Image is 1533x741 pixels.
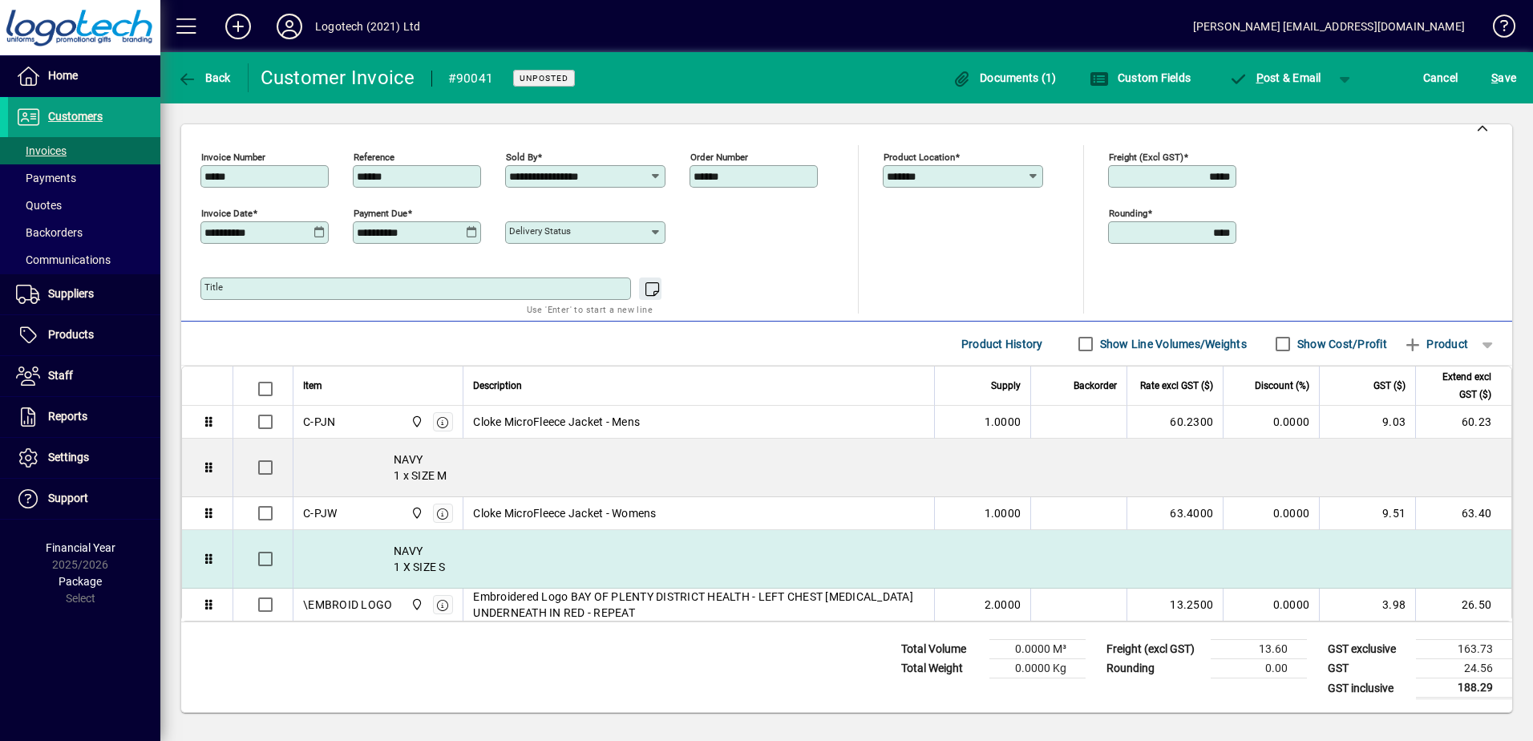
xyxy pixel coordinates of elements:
label: Show Cost/Profit [1294,336,1387,352]
span: Discount (%) [1255,377,1309,395]
a: Communications [8,246,160,273]
span: Cloke MicroFleece Jacket - Womens [473,505,656,521]
a: Suppliers [8,274,160,314]
span: Product [1403,331,1468,357]
span: Backorders [16,226,83,239]
td: Rounding [1098,659,1211,678]
span: Cloke MicroFleece Jacket - Mens [473,414,640,430]
a: Invoices [8,137,160,164]
td: 0.0000 [1223,589,1319,621]
span: 1.0000 [985,505,1021,521]
a: Quotes [8,192,160,219]
button: Back [173,63,235,92]
span: Quotes [16,199,62,212]
span: 1.0000 [985,414,1021,430]
span: Package [59,575,102,588]
td: 0.0000 Kg [989,659,1086,678]
span: 2.0000 [985,597,1021,613]
span: ave [1491,65,1516,91]
a: Support [8,479,160,519]
td: Freight (excl GST) [1098,640,1211,659]
td: Total Volume [893,640,989,659]
div: NAVY 1 X SIZE S [293,530,1511,588]
app-page-header-button: Back [160,63,249,92]
button: Save [1487,63,1520,92]
button: Product [1395,330,1476,358]
mat-label: Invoice number [201,152,265,163]
a: Staff [8,356,160,396]
td: 9.03 [1319,406,1415,439]
span: Central [407,504,425,522]
div: [PERSON_NAME] [EMAIL_ADDRESS][DOMAIN_NAME] [1193,14,1465,39]
td: GST inclusive [1320,678,1416,698]
div: 60.2300 [1137,414,1213,430]
td: 0.0000 M³ [989,640,1086,659]
a: Settings [8,438,160,478]
span: Description [473,377,522,395]
div: 13.2500 [1137,597,1213,613]
span: Suppliers [48,287,94,300]
mat-label: Sold by [506,152,537,163]
div: Customer Invoice [261,65,415,91]
td: 0.00 [1211,659,1307,678]
mat-label: Invoice date [201,208,253,219]
div: NAVY 1 x SIZE M [293,439,1511,496]
a: Home [8,56,160,96]
a: Reports [8,397,160,437]
a: Knowledge Base [1481,3,1513,55]
mat-label: Reference [354,152,394,163]
div: \EMBROID LOGO [303,597,392,613]
td: 26.50 [1415,589,1511,621]
td: 9.51 [1319,497,1415,530]
td: Total Weight [893,659,989,678]
span: Communications [16,253,111,266]
span: ost & Email [1228,71,1321,84]
button: Documents (1) [949,63,1061,92]
mat-label: Delivery status [509,225,571,237]
td: 163.73 [1416,640,1512,659]
span: Embroidered Logo BAY OF PLENTY DISTRICT HEALTH - LEFT CHEST [MEDICAL_DATA] UNDERNEATH IN RED - RE... [473,589,924,621]
div: #90041 [448,66,494,91]
a: Products [8,315,160,355]
label: Show Line Volumes/Weights [1097,336,1247,352]
span: Supply [991,377,1021,395]
div: Logotech (2021) Ltd [315,14,420,39]
span: Custom Fields [1090,71,1191,84]
span: Rate excl GST ($) [1140,377,1213,395]
span: Products [48,328,94,341]
mat-label: Order number [690,152,748,163]
mat-hint: Use 'Enter' to start a new line [527,300,653,318]
span: Extend excl GST ($) [1426,368,1491,403]
td: GST exclusive [1320,640,1416,659]
mat-label: Product location [884,152,955,163]
span: Central [407,596,425,613]
button: Add [212,12,264,41]
td: 0.0000 [1223,406,1319,439]
span: Support [48,492,88,504]
span: S [1491,71,1498,84]
button: Cancel [1419,63,1462,92]
span: Cancel [1423,65,1458,91]
button: Product History [955,330,1050,358]
span: Central [407,413,425,431]
a: Backorders [8,219,160,246]
td: GST [1320,659,1416,678]
button: Profile [264,12,315,41]
span: Customers [48,110,103,123]
span: Product History [961,331,1043,357]
mat-label: Rounding [1109,208,1147,219]
div: C-PJW [303,505,337,521]
span: Financial Year [46,541,115,554]
button: Post & Email [1220,63,1329,92]
td: 24.56 [1416,659,1512,678]
span: Settings [48,451,89,464]
span: Reports [48,410,87,423]
span: Home [48,69,78,82]
span: Item [303,377,322,395]
mat-label: Freight (excl GST) [1109,152,1183,163]
span: Invoices [16,144,67,157]
span: GST ($) [1373,377,1406,395]
td: 3.98 [1319,589,1415,621]
span: Payments [16,172,76,184]
td: 63.40 [1415,497,1511,530]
